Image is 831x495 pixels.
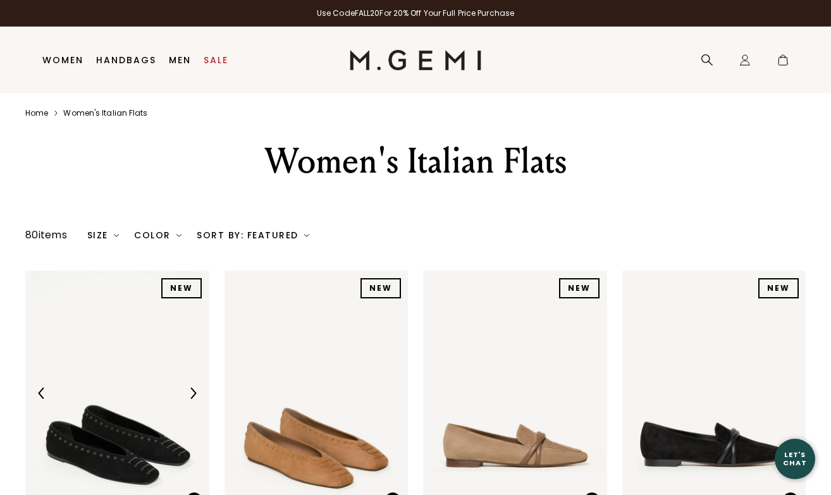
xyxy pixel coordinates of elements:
[42,55,83,65] a: Women
[559,278,600,298] div: NEW
[355,8,380,18] strong: FALL20
[176,233,182,238] img: chevron-down.svg
[360,278,401,298] div: NEW
[169,55,191,65] a: Men
[36,388,47,399] img: Previous Arrow
[25,108,48,118] a: Home
[161,278,202,298] div: NEW
[304,233,309,238] img: chevron-down.svg
[187,388,199,399] img: Next Arrow
[25,228,67,243] div: 80 items
[63,108,147,118] a: Women's italian flats
[197,230,309,240] div: Sort By: Featured
[114,233,119,238] img: chevron-down.svg
[775,451,815,467] div: Let's Chat
[181,138,650,184] div: Women's Italian Flats
[350,50,482,70] img: M.Gemi
[134,230,182,240] div: Color
[87,230,120,240] div: Size
[204,55,228,65] a: Sale
[758,278,799,298] div: NEW
[96,55,156,65] a: Handbags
